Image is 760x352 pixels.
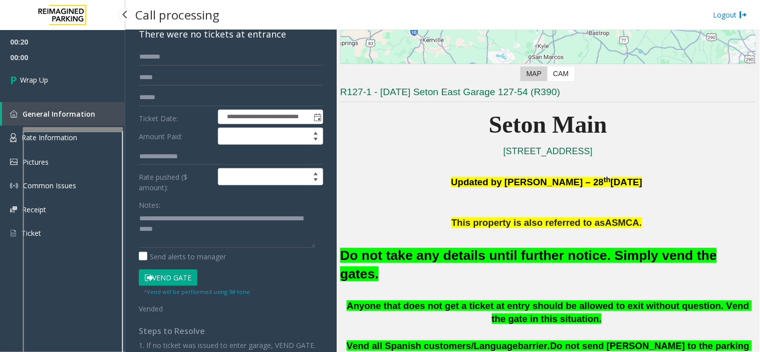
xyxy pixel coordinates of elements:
p: 1. If no ticket was issued to enter garage, VEND GATE. [139,340,323,350]
h3: R127-1 - [DATE] Seton East Garage 127-54 (R390) [340,86,756,102]
h3: Call processing [130,3,224,27]
div: There were no tickets at entrance [139,28,323,41]
label: Send alerts to manager [139,251,226,262]
label: Amount Paid: [136,128,215,145]
span: Anyone that does not get a ticket at entry should be allowed to exit without question. Vend the g... [347,300,752,324]
span: ASMCA. [605,217,642,228]
span: Wrap Up [20,75,48,85]
label: Map [521,67,548,81]
label: Rate pushed ($ amount): [136,168,215,193]
span: barrier. [518,340,550,351]
label: Ticket Date: [136,110,215,125]
span: Vended [139,304,163,313]
button: Vend Gate [139,269,197,286]
span: Increase value [309,169,323,177]
span: Ticket [22,228,41,238]
label: Notes: [139,196,160,210]
img: 'icon' [10,206,17,213]
span: Seton Main [489,111,607,138]
span: Decrease value [309,177,323,185]
img: 'icon' [10,110,18,118]
span: This property is also referred to as [451,217,605,228]
label: CAM [547,67,575,81]
span: Vend all Spanish customers/Language [347,340,518,351]
a: [STREET_ADDRESS] [503,146,593,156]
span: Receipt [22,205,46,214]
img: 'icon' [10,229,17,238]
font: Do not take any details until further notice. Simply vend the gates. [340,248,717,281]
span: Rate Information [22,133,77,142]
h4: Steps to Resolve [139,326,323,336]
span: General Information [23,109,95,119]
img: 'icon' [10,133,17,142]
a: Logout [713,10,747,20]
small: Vend will be performed using 9# tone [144,288,250,295]
img: 'icon' [10,182,18,190]
span: Toggle popup [312,110,323,124]
span: Updated by [PERSON_NAME] – 28 [451,177,604,187]
span: Increase value [309,128,323,136]
img: 'icon' [10,159,18,165]
span: th [604,176,611,184]
span: Decrease value [309,136,323,144]
span: [DATE] [611,177,642,187]
img: logout [739,10,747,20]
a: General Information [2,102,125,126]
